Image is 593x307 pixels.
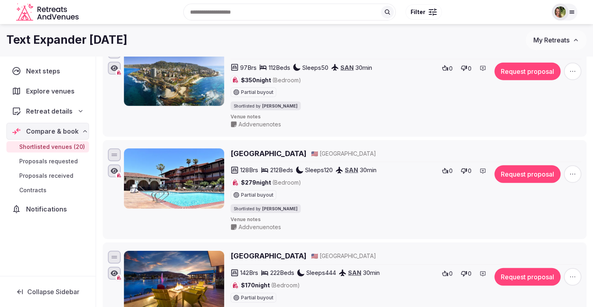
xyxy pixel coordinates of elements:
a: SAN [345,166,358,174]
button: 0 [439,165,455,177]
span: Partial buyout [241,193,273,197]
span: Filter [411,8,425,16]
span: (Bedroom) [272,179,301,186]
a: [GEOGRAPHIC_DATA] [231,251,306,261]
span: Partial buyout [241,90,273,95]
div: Shortlisted by [231,102,301,110]
a: SAN [340,64,354,71]
span: 0 [468,270,472,278]
svg: Retreats and Venues company logo [16,3,80,21]
span: Add venue notes [239,120,281,128]
span: (Bedroom) [272,77,301,83]
span: 🇺🇸 [311,150,318,157]
a: Proposals received [6,170,89,181]
span: 0 [449,270,453,278]
button: 0 [439,268,455,279]
span: $170 night [241,281,300,289]
span: 212 Beds [270,166,293,174]
span: Proposals received [19,172,73,180]
span: 30 min [355,63,372,72]
span: Venue notes [231,114,581,120]
span: [PERSON_NAME] [262,206,298,211]
a: [GEOGRAPHIC_DATA] [231,148,306,159]
span: Sleeps 50 [302,63,328,72]
span: Shortlisted venues (20) [19,143,85,151]
span: Sleeps 444 [306,268,336,277]
span: Next steps [26,66,63,76]
button: Request proposal [494,63,561,80]
span: $350 night [241,76,301,84]
img: Grande Colonial Hotel [124,46,224,106]
a: Contracts [6,185,89,196]
a: Explore venues [6,83,89,100]
img: La Jolla Shores Hotel [124,148,224,209]
span: 142 Brs [240,268,258,277]
a: Visit the homepage [16,3,80,21]
span: Compare & book [26,126,79,136]
span: [PERSON_NAME] [262,103,298,109]
span: 0 [468,167,472,175]
span: 112 Beds [269,63,290,72]
span: My Retreats [533,36,569,44]
span: [GEOGRAPHIC_DATA] [320,150,376,158]
button: 🇺🇸 [311,252,318,260]
button: 0 [458,63,474,74]
button: Collapse Sidebar [6,283,89,301]
span: 🇺🇸 [311,252,318,259]
button: My Retreats [526,30,587,50]
span: Partial buyout [241,295,273,300]
span: 0 [468,65,472,73]
span: Retreat details [26,106,73,116]
span: 0 [449,65,453,73]
button: Request proposal [494,165,561,183]
span: Notifications [26,204,70,214]
span: 30 min [360,166,376,174]
span: Collapse Sidebar [27,288,79,296]
span: 97 Brs [240,63,257,72]
h1: Text Expander [DATE] [6,32,128,48]
span: Proposals requested [19,157,78,165]
img: Shay Tippie [555,6,566,18]
a: Notifications [6,201,89,218]
a: Next steps [6,63,89,79]
span: Explore venues [26,86,78,96]
span: Add venue notes [239,223,281,231]
span: Venue notes [231,216,581,223]
a: SAN [348,269,361,277]
span: $279 night [241,179,301,187]
span: (Bedroom) [271,282,300,289]
button: 0 [458,165,474,177]
button: Filter [405,4,442,20]
div: Shortlisted by [231,204,301,213]
a: Proposals requested [6,156,89,167]
button: 0 [439,63,455,74]
span: Contracts [19,186,47,194]
span: 30 min [363,268,380,277]
button: 🇺🇸 [311,150,318,158]
button: Request proposal [494,268,561,286]
span: [GEOGRAPHIC_DATA] [320,252,376,260]
span: 0 [449,167,453,175]
span: Sleeps 120 [305,166,333,174]
span: 222 Beds [270,268,294,277]
button: 0 [458,268,474,279]
a: Shortlisted venues (20) [6,141,89,152]
span: 128 Brs [240,166,258,174]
